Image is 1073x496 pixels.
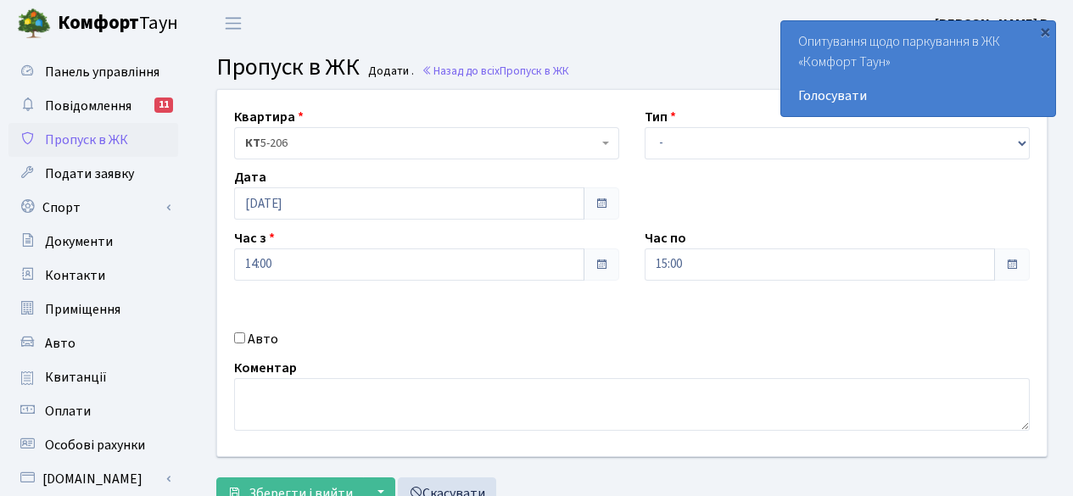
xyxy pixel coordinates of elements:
[45,266,105,285] span: Контакти
[8,157,178,191] a: Подати заявку
[234,107,304,127] label: Квартира
[212,9,254,37] button: Переключити навігацію
[422,63,569,79] a: Назад до всіхПропуск в ЖК
[45,368,107,387] span: Квитанції
[935,14,1053,33] b: [PERSON_NAME] В.
[58,9,178,38] span: Таун
[45,232,113,251] span: Документи
[781,21,1055,116] div: Опитування щодо паркування в ЖК «Комфорт Таун»
[234,358,297,378] label: Коментар
[234,167,266,187] label: Дата
[500,63,569,79] span: Пропуск в ЖК
[45,131,128,149] span: Пропуск в ЖК
[8,462,178,496] a: [DOMAIN_NAME]
[935,14,1053,34] a: [PERSON_NAME] В.
[154,98,173,113] div: 11
[245,135,598,152] span: <b>КТ</b>&nbsp;&nbsp;&nbsp;&nbsp;5-206
[45,63,159,81] span: Панель управління
[45,164,134,183] span: Подати заявку
[8,293,178,326] a: Приміщення
[248,329,278,349] label: Авто
[17,7,51,41] img: logo.png
[365,64,414,79] small: Додати .
[45,97,131,115] span: Повідомлення
[8,394,178,428] a: Оплати
[645,228,686,248] label: Час по
[8,428,178,462] a: Особові рахунки
[8,89,178,123] a: Повідомлення11
[1037,23,1053,40] div: ×
[8,225,178,259] a: Документи
[8,55,178,89] a: Панель управління
[8,360,178,394] a: Квитанції
[8,326,178,360] a: Авто
[8,123,178,157] a: Пропуск в ЖК
[8,191,178,225] a: Спорт
[234,127,619,159] span: <b>КТ</b>&nbsp;&nbsp;&nbsp;&nbsp;5-206
[58,9,139,36] b: Комфорт
[798,86,1038,106] a: Голосувати
[645,107,676,127] label: Тип
[234,228,275,248] label: Час з
[45,300,120,319] span: Приміщення
[8,259,178,293] a: Контакти
[245,135,260,152] b: КТ
[45,402,91,421] span: Оплати
[45,436,145,454] span: Особові рахунки
[45,334,75,353] span: Авто
[216,50,360,84] span: Пропуск в ЖК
